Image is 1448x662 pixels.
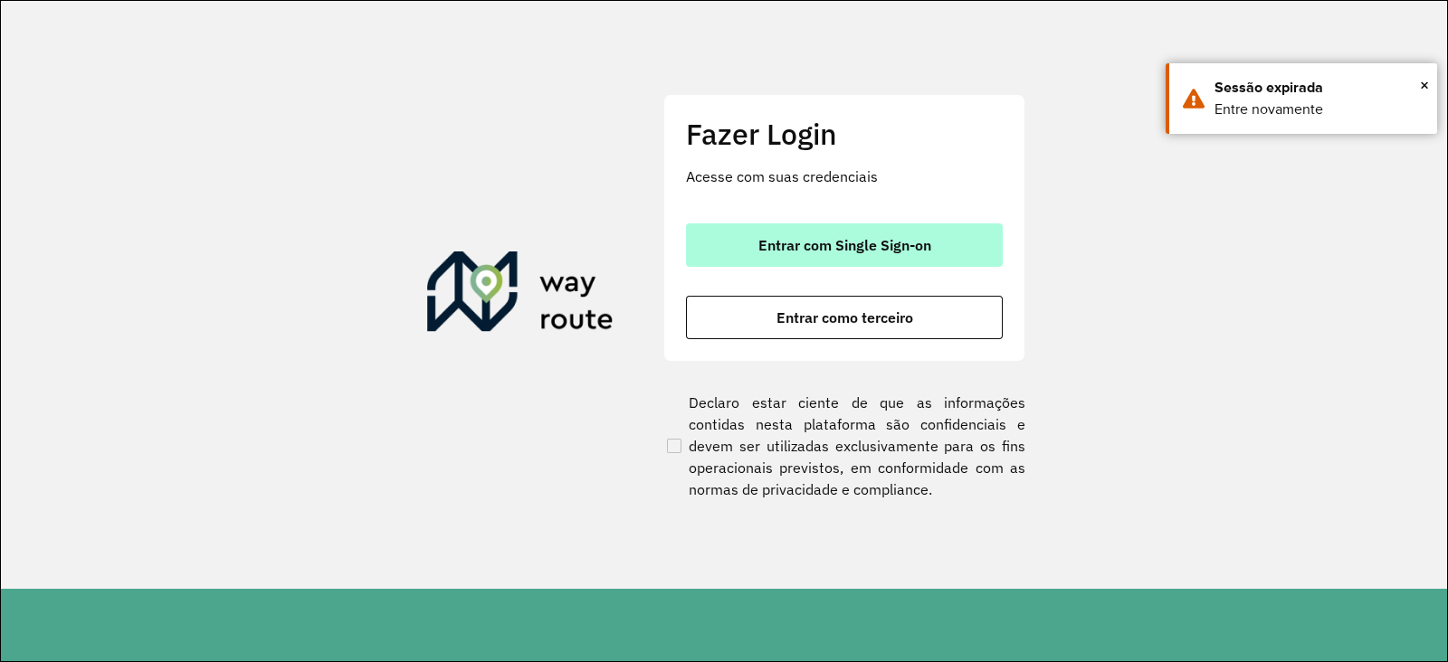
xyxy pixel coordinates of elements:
p: Acesse com suas credenciais [686,165,1003,187]
span: Entrar como terceiro [776,310,913,325]
span: × [1420,71,1429,99]
div: Entre novamente [1215,99,1424,120]
h2: Fazer Login [686,117,1003,151]
button: button [686,223,1003,267]
img: Roteirizador AmbevTech [427,251,614,338]
span: Entrar com Single Sign-on [758,238,931,252]
label: Declaro estar ciente de que as informações contidas nesta plataforma são confidenciais e devem se... [663,392,1025,500]
button: Close [1420,71,1429,99]
button: button [686,296,1003,339]
div: Sessão expirada [1215,77,1424,99]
